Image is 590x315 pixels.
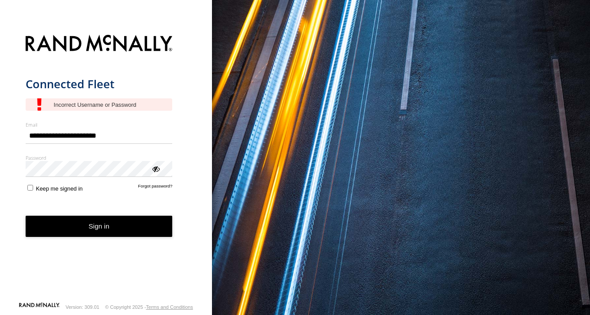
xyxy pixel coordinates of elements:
form: main [26,30,187,302]
h1: Connected Fleet [26,77,173,91]
div: ViewPassword [151,164,160,173]
img: Rand McNally [26,33,173,56]
div: Version: 309.01 [66,304,99,310]
div: © Copyright 2025 - [105,304,193,310]
label: Email [26,121,173,128]
a: Forgot password? [138,184,173,192]
a: Visit our Website [19,303,60,311]
a: Terms and Conditions [146,304,193,310]
label: Password [26,154,173,161]
button: Sign in [26,216,173,237]
span: Keep me signed in [36,185,83,192]
input: Keep me signed in [27,185,33,191]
